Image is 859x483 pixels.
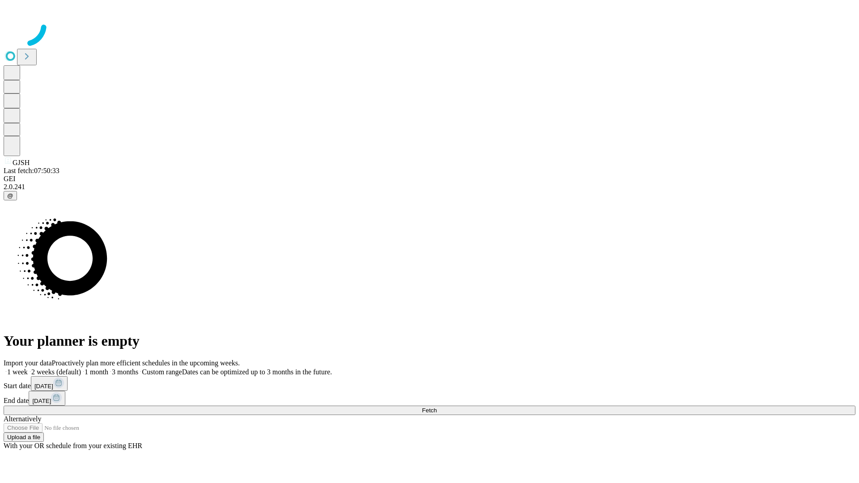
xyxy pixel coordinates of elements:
[7,368,28,376] span: 1 week
[13,159,30,166] span: GJSH
[4,191,17,200] button: @
[4,391,855,406] div: End date
[422,407,437,414] span: Fetch
[182,368,332,376] span: Dates can be optimized up to 3 months in the future.
[4,406,855,415] button: Fetch
[52,359,240,367] span: Proactively plan more efficient schedules in the upcoming weeks.
[29,391,65,406] button: [DATE]
[142,368,182,376] span: Custom range
[4,376,855,391] div: Start date
[34,383,53,390] span: [DATE]
[4,415,41,423] span: Alternatively
[32,398,51,404] span: [DATE]
[4,442,142,449] span: With your OR schedule from your existing EHR
[4,359,52,367] span: Import your data
[4,175,855,183] div: GEI
[31,368,81,376] span: 2 weeks (default)
[4,333,855,349] h1: Your planner is empty
[4,167,60,174] span: Last fetch: 07:50:33
[4,432,44,442] button: Upload a file
[31,376,68,391] button: [DATE]
[112,368,138,376] span: 3 months
[85,368,108,376] span: 1 month
[4,183,855,191] div: 2.0.241
[7,192,13,199] span: @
